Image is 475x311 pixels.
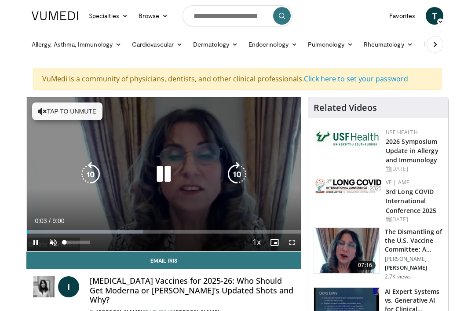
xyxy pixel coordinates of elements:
h4: Related Videos [314,102,377,113]
div: Progress Bar [27,230,301,234]
button: Enable picture-in-picture mode [266,234,283,251]
h3: The Dismantling of the U.S. Vaccine Committee: A Doctor Explains [385,227,443,254]
a: Click here to set your password [304,74,408,84]
span: 9:00 [52,217,64,224]
a: 3rd Long COVID International Conference 2025 [386,187,437,214]
span: 07:16 [354,261,376,270]
a: Email Iris [26,252,301,269]
a: T [426,7,443,25]
a: VE | AME [386,179,409,186]
video-js: Video Player [27,97,301,251]
img: a2792a71-925c-4fc2-b8ef-8d1b21aec2f7.png.150x105_q85_autocrop_double_scale_upscale_version-0.2.jpg [315,179,381,193]
a: I [58,276,79,297]
div: [DATE] [386,165,441,173]
a: Allergy, Asthma, Immunology [26,36,127,53]
h4: [MEDICAL_DATA] Vaccines for 2025-26: Who Should Get Moderna or [PERSON_NAME]’s Updated Shots and ... [90,276,294,305]
span: 0:03 [35,217,47,224]
a: Rheumatology [358,36,418,53]
img: 6ba8804a-8538-4002-95e7-a8f8012d4a11.png.150x105_q85_autocrop_double_scale_upscale_version-0.2.jpg [315,128,381,148]
a: Favorites [384,7,420,25]
a: Dermatology [188,36,243,53]
img: Dr. Iris Gorfinkel [33,276,55,297]
button: Playback Rate [248,234,266,251]
button: Unmute [44,234,62,251]
input: Search topics, interventions [183,5,292,26]
img: VuMedi Logo [32,11,78,20]
a: 07:16 The Dismantling of the U.S. Vaccine Committee: A Doctor Explains [PERSON_NAME] [PERSON_NAME... [314,227,443,280]
p: 2.7K views [385,273,411,280]
p: [PERSON_NAME] [385,256,443,263]
a: Endocrinology [243,36,303,53]
button: Fullscreen [283,234,301,251]
a: Pulmonology [303,36,358,53]
div: [DATE] [386,216,441,223]
div: Volume Level [64,241,89,244]
div: VuMedi is a community of physicians, dentists, and other clinical professionals. [33,68,442,90]
button: Tap to unmute [32,102,102,120]
button: Pause [27,234,44,251]
a: Browse [133,7,174,25]
span: / [49,217,51,224]
a: USF Health [386,128,418,136]
a: Cardiovascular [127,36,188,53]
a: Specialties [84,7,133,25]
p: [PERSON_NAME] [385,264,443,271]
img: a19d1ff2-1eb0-405f-ba73-fc044c354596.150x105_q85_crop-smart_upscale.jpg [314,228,379,274]
a: 2026 Symposium Update in Allergy and Immunology [386,137,438,164]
